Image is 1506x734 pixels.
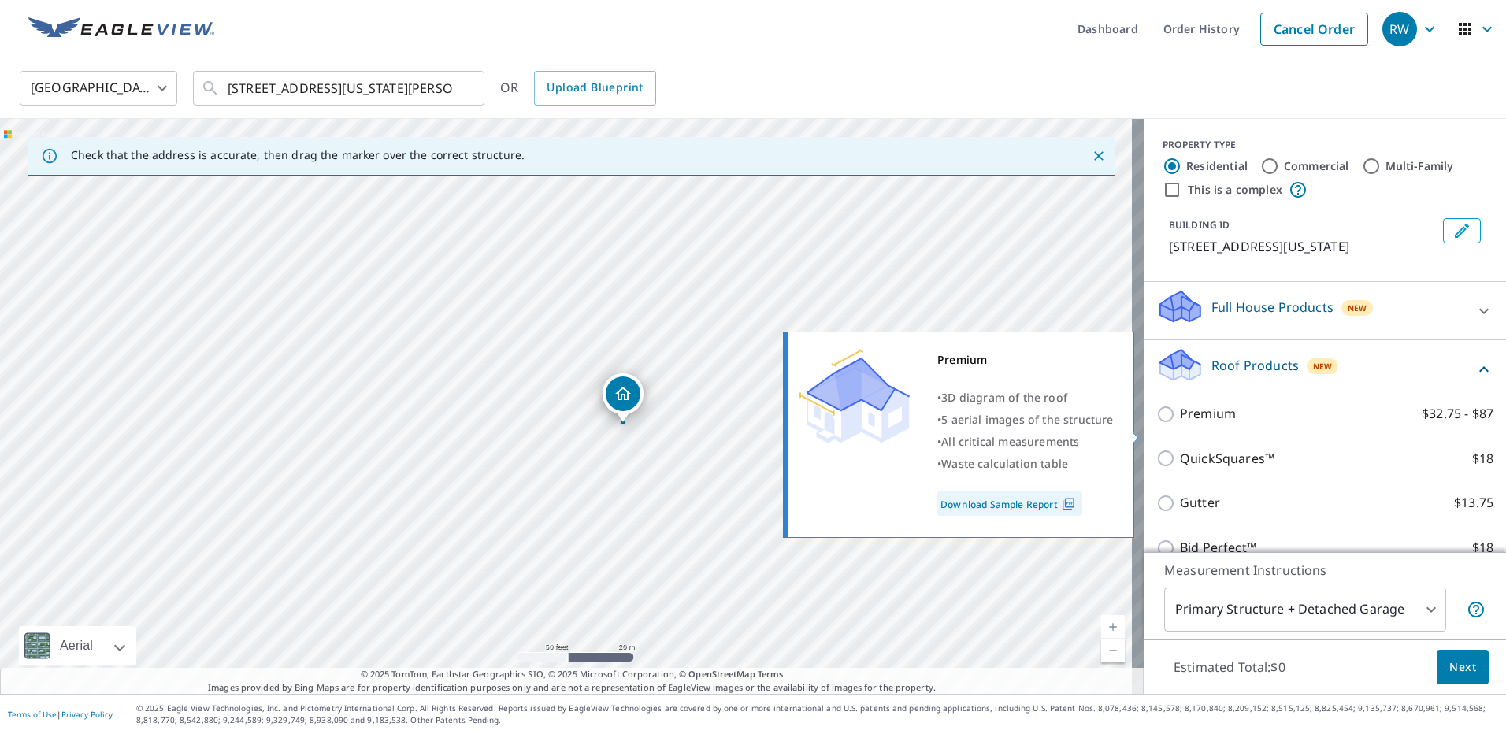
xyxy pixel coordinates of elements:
[1089,146,1109,166] button: Close
[19,626,136,665] div: Aerial
[941,412,1113,427] span: 5 aerial images of the structure
[1058,497,1079,511] img: Pdf Icon
[1472,538,1493,558] p: $18
[799,349,910,443] img: Premium
[1164,588,1446,632] div: Primary Structure + Detached Garage
[688,668,755,680] a: OpenStreetMap
[1382,12,1417,46] div: RW
[937,431,1114,453] div: •
[1180,538,1256,558] p: Bid Perfect™
[1180,404,1236,424] p: Premium
[603,373,644,422] div: Dropped pin, building 1, Residential property, 3133 Lynnhaven Dr Virginia Beach, VA 23451
[1161,650,1298,684] p: Estimated Total: $0
[55,626,98,665] div: Aerial
[937,349,1114,371] div: Premium
[500,71,656,106] div: OR
[1163,138,1487,152] div: PROPERTY TYPE
[941,434,1079,449] span: All critical measurements
[1348,302,1367,314] span: New
[937,491,1082,516] a: Download Sample Report
[1449,658,1476,677] span: Next
[1101,615,1125,639] a: Current Level 19, Zoom In
[1188,182,1282,198] label: This is a complex
[1156,347,1493,391] div: Roof ProductsNew
[1169,218,1230,232] p: BUILDING ID
[1284,158,1349,174] label: Commercial
[1180,493,1220,513] p: Gutter
[1211,356,1299,375] p: Roof Products
[937,409,1114,431] div: •
[1467,600,1486,619] span: Your report will include the primary structure and a detached garage if one exists.
[937,387,1114,409] div: •
[758,668,784,680] a: Terms
[361,668,784,681] span: © 2025 TomTom, Earthstar Geographics SIO, © 2025 Microsoft Corporation, ©
[28,17,214,41] img: EV Logo
[1211,298,1334,317] p: Full House Products
[1186,158,1248,174] label: Residential
[1454,493,1493,513] p: $13.75
[1169,237,1437,256] p: [STREET_ADDRESS][US_STATE]
[1443,218,1481,243] button: Edit building 1
[1260,13,1368,46] a: Cancel Order
[8,710,113,719] p: |
[937,453,1114,475] div: •
[1472,449,1493,469] p: $18
[1156,288,1493,333] div: Full House ProductsNew
[8,709,57,720] a: Terms of Use
[1101,639,1125,662] a: Current Level 19, Zoom Out
[534,71,655,106] a: Upload Blueprint
[1422,404,1493,424] p: $32.75 - $87
[61,709,113,720] a: Privacy Policy
[547,78,643,98] span: Upload Blueprint
[941,456,1068,471] span: Waste calculation table
[1164,561,1486,580] p: Measurement Instructions
[1385,158,1454,174] label: Multi-Family
[941,390,1067,405] span: 3D diagram of the roof
[71,148,525,162] p: Check that the address is accurate, then drag the marker over the correct structure.
[20,66,177,110] div: [GEOGRAPHIC_DATA]
[228,66,452,110] input: Search by address or latitude-longitude
[1437,650,1489,685] button: Next
[1313,360,1333,373] span: New
[1180,449,1274,469] p: QuickSquares™
[136,702,1498,726] p: © 2025 Eagle View Technologies, Inc. and Pictometry International Corp. All Rights Reserved. Repo...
